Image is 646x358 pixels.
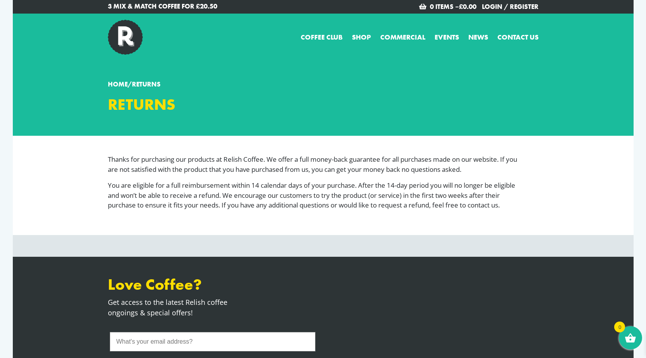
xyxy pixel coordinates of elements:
[435,32,459,42] a: Events
[380,32,425,42] a: Commercial
[108,297,317,318] p: Get access to the latest Relish coffee ongoings & special offers!
[108,154,526,174] p: Thanks for purchasing our products at Relish Coffee. We offer a full money-back guarantee for all...
[614,322,625,332] span: 0
[301,32,343,42] a: Coffee Club
[132,80,161,88] span: Returns
[482,2,539,11] a: Login / Register
[108,95,317,114] h1: Returns
[108,80,161,88] span: /
[352,32,371,42] a: Shop
[468,32,488,42] a: News
[108,180,526,210] p: You are eligible for a full reimbursement within 14 calendar days of your purchase. After the 14-...
[430,2,476,11] a: 0 items –£0.00
[110,332,315,351] input: What's your email address?
[459,2,463,11] span: £
[108,20,143,55] img: Relish Coffee
[459,2,476,11] bdi: 0.00
[13,241,634,251] iframe: Customer reviews powered by Trustpilot
[108,2,317,12] a: 3 Mix & Match Coffee for £20.50
[497,32,539,42] a: Contact us
[108,275,317,294] h3: Love Coffee?
[108,80,128,88] a: Home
